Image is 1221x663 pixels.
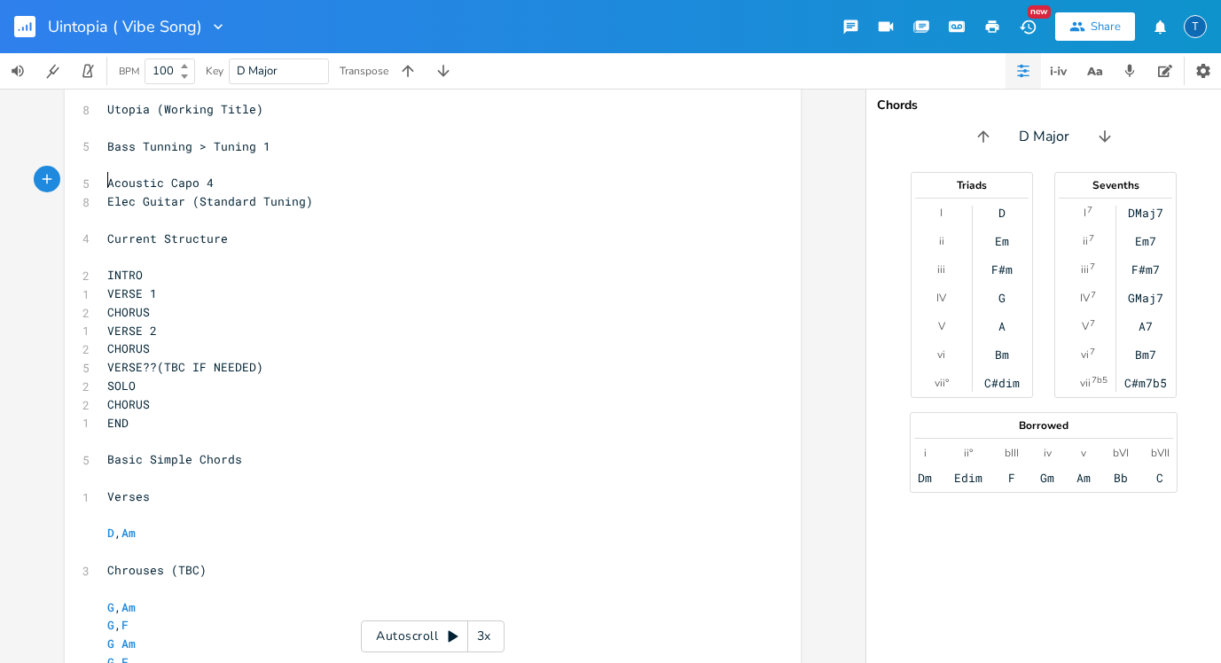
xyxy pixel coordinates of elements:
div: Chords [877,99,1210,112]
div: Am [1076,471,1091,485]
sup: 7 [1090,260,1095,274]
sup: 7 [1089,231,1094,246]
span: G [107,617,114,633]
div: IV [936,291,946,305]
span: VERSE??(TBC IF NEEDED) [107,359,263,375]
span: VERSE 2 [107,323,157,339]
span: Am [121,599,136,615]
div: BPM [119,66,139,76]
div: Transpose [340,66,388,76]
div: Share [1091,19,1121,35]
div: v [1081,446,1086,460]
span: Verses [107,488,150,504]
div: ii [1083,234,1088,248]
span: Bass Tunning > Tuning 1 [107,138,270,154]
div: i [924,446,927,460]
div: bVII [1151,446,1170,460]
span: CHORUS [107,396,150,412]
div: A [998,319,1006,333]
div: GMaj7 [1128,291,1163,305]
div: C#dim [984,376,1020,390]
div: V [1082,319,1089,333]
span: CHORUS [107,304,150,320]
div: bVI [1113,446,1129,460]
span: VERSE 1 [107,285,157,301]
span: Uintopia ( Vibe Song) [48,19,202,35]
div: IV [1080,291,1090,305]
span: Am [121,636,136,651]
div: G [998,291,1006,305]
span: , [107,617,136,633]
span: END [107,415,129,431]
div: Bm7 [1135,347,1156,362]
span: , [107,599,143,615]
div: F [1008,471,1015,485]
div: Borrowed [911,420,1177,431]
div: bIII [1005,446,1019,460]
div: Sevenths [1055,180,1176,191]
span: , [107,525,143,541]
div: ii° [964,446,973,460]
div: I [940,206,943,220]
sup: 7 [1090,345,1095,359]
span: Basic Simple Chords [107,451,242,467]
div: vi [937,347,945,362]
div: I [1084,206,1086,220]
div: Autoscroll [361,620,505,652]
div: V [938,319,945,333]
span: SOLO [107,378,136,394]
div: Bm [995,347,1009,362]
sup: 7 [1087,203,1092,217]
div: The Killing Tide [1184,15,1207,38]
div: F#m7 [1131,262,1160,277]
div: Em7 [1135,234,1156,248]
span: Am [121,525,136,541]
div: 3x [468,620,500,652]
sup: 7 [1091,288,1096,302]
sup: 7 [1090,316,1095,331]
button: T [1184,6,1207,47]
div: New [1028,5,1051,19]
button: New [1010,11,1045,43]
div: Em [995,234,1009,248]
span: G [107,636,114,651]
div: D [998,206,1006,220]
span: D Major [237,63,278,79]
div: Key [206,66,223,76]
div: iii [1081,262,1089,277]
div: F#m [991,262,1013,277]
span: Current Structure [107,230,228,246]
span: Elec Guitar (Standard Tuning) [107,193,313,209]
div: A7 [1139,319,1153,333]
span: F [121,617,129,633]
span: Acoustic Capo 4 [107,175,214,191]
span: G [107,599,114,615]
div: Bb [1114,471,1128,485]
div: vi [1081,347,1089,362]
div: C#m7b5 [1124,376,1167,390]
button: Share [1055,12,1135,41]
div: iv [1044,446,1052,460]
span: INTRO [107,267,143,283]
span: D [107,525,114,541]
div: Edim [954,471,982,485]
sup: 7b5 [1092,373,1108,387]
div: iii [937,262,945,277]
span: CHORUS [107,340,150,356]
div: DMaj7 [1128,206,1163,220]
div: ii [939,234,944,248]
span: Utopia (Working Title) [107,101,263,117]
div: C [1156,471,1163,485]
div: Dm [918,471,932,485]
span: Chrouses (TBC) [107,562,207,578]
span: D Major [1019,127,1069,147]
div: vii° [935,376,949,390]
div: vii [1080,376,1091,390]
div: Triads [912,180,1032,191]
div: Gm [1040,471,1054,485]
